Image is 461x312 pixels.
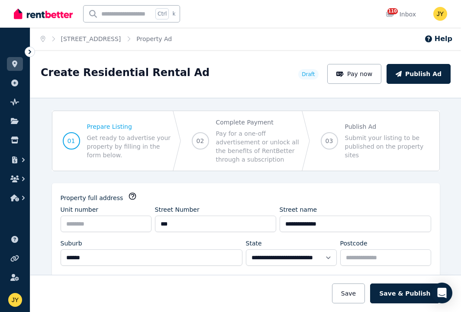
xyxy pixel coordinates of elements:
img: RentBetter [14,7,73,20]
label: Street Number [155,205,200,214]
img: JIAN YU [8,293,22,307]
span: 110 [387,8,398,14]
span: Ctrl [155,8,169,19]
label: Suburb [61,239,82,248]
label: State [246,239,262,248]
span: Complete Payment [216,118,300,127]
nav: Progress [52,111,440,171]
span: k [172,10,175,17]
nav: Breadcrumb [30,28,182,50]
label: Property full address [61,194,123,202]
h1: Create Residential Rental Ad [41,66,210,80]
span: Publish Ad [345,122,429,131]
span: Pay for a one-off advertisement or unlock all the benefits of RentBetter through a subscription [216,129,300,164]
button: Save [332,283,365,303]
span: 02 [197,137,204,145]
span: Prepare Listing [87,122,171,131]
label: Street name [280,205,317,214]
div: Open Intercom Messenger [432,283,452,303]
label: Unit number [61,205,99,214]
span: 01 [68,137,75,145]
button: Save & Publish [370,283,439,303]
button: Help [424,34,452,44]
label: Postcode [340,239,368,248]
div: Inbox [386,10,416,19]
button: Pay now [327,64,382,84]
span: 03 [326,137,333,145]
span: Get ready to advertise your property by filling in the form below. [87,134,171,159]
a: [STREET_ADDRESS] [61,35,121,42]
span: Submit your listing to be published on the property sites [345,134,429,159]
button: Publish Ad [387,64,451,84]
span: Draft [302,71,315,78]
a: Property Ad [136,35,172,42]
img: JIAN YU [433,7,447,21]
